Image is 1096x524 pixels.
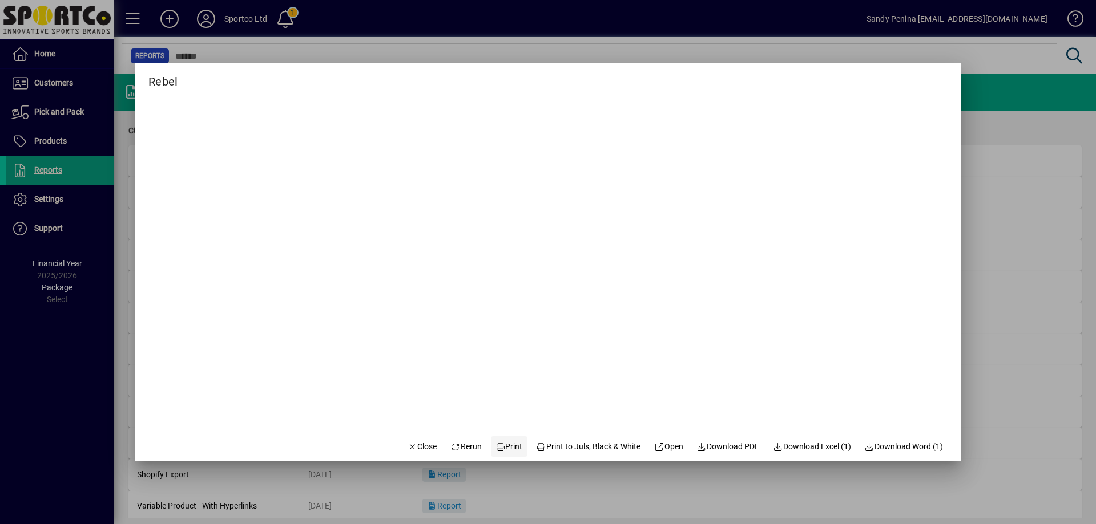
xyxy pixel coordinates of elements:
button: Download Word (1) [860,436,948,457]
button: Print [491,436,527,457]
button: Print to Juls, Black & White [532,436,646,457]
span: Download PDF [697,441,760,453]
a: Download PDF [692,436,764,457]
span: Open [654,441,683,453]
span: Close [408,441,437,453]
span: Print to Juls, Black & White [537,441,641,453]
span: Rerun [450,441,482,453]
h2: Rebel [135,63,191,91]
button: Close [403,436,442,457]
span: Print [495,441,523,453]
a: Open [650,436,688,457]
button: Download Excel (1) [768,436,856,457]
span: Download Excel (1) [773,441,851,453]
span: Download Word (1) [865,441,944,453]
